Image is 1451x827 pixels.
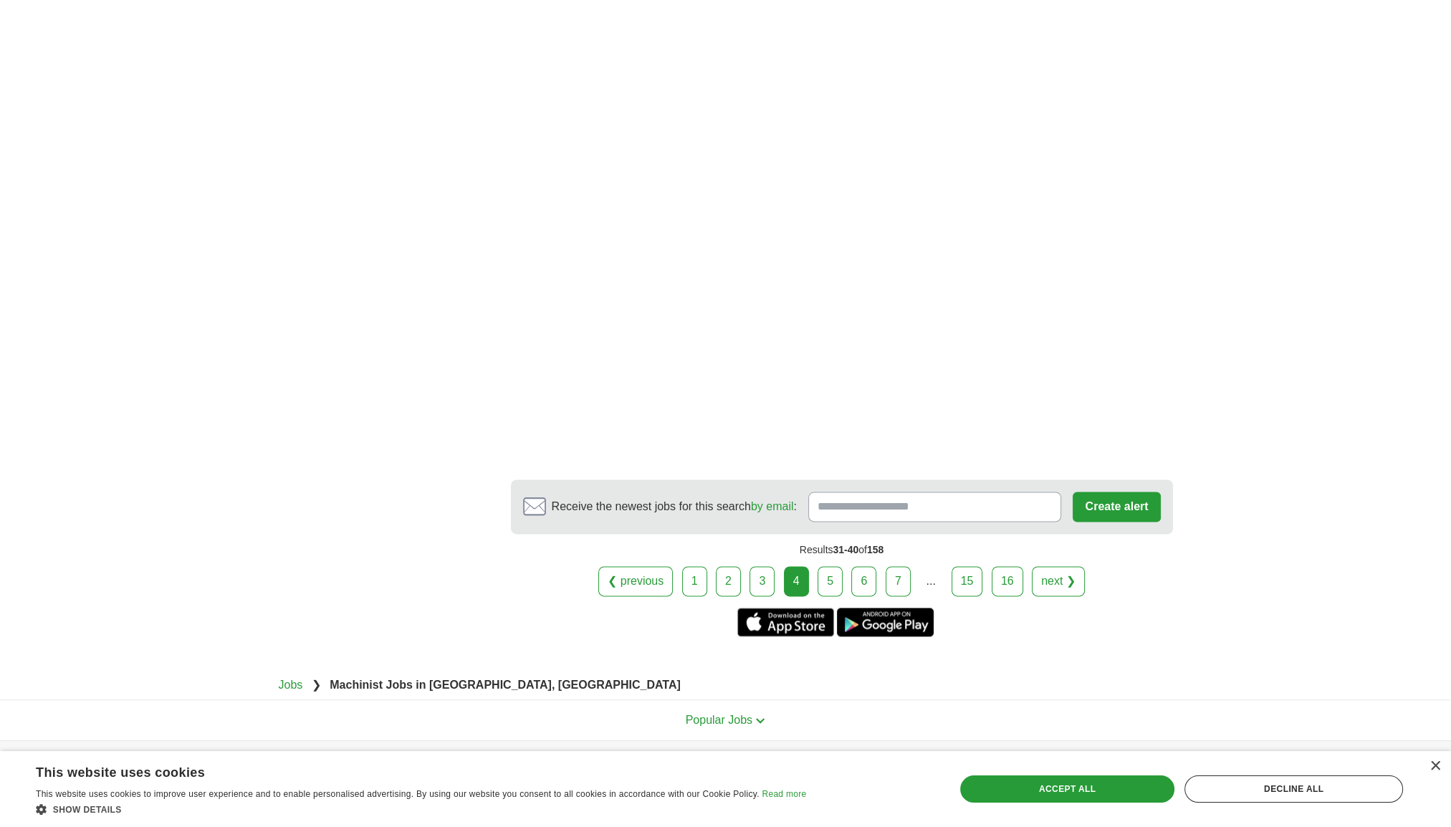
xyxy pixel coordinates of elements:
[312,679,321,691] span: ❯
[762,789,806,799] a: Read more, opens a new window
[886,566,911,596] a: 7
[1184,775,1403,803] div: Decline all
[867,544,883,555] span: 158
[1430,761,1440,772] div: Close
[851,566,876,596] a: 6
[53,805,122,815] span: Show details
[737,608,834,636] a: Get the iPhone app
[330,679,681,691] strong: Machinist Jobs in [GEOGRAPHIC_DATA], [GEOGRAPHIC_DATA]
[833,544,858,555] span: 31-40
[960,775,1174,803] div: Accept all
[755,717,765,724] img: toggle icon
[36,802,806,816] div: Show details
[511,534,1173,566] div: Results of
[279,679,303,691] a: Jobs
[916,567,945,596] div: ...
[751,500,794,512] a: by email
[837,608,934,636] a: Get the Android app
[552,498,797,515] span: Receive the newest jobs for this search :
[750,566,775,596] a: 3
[949,741,1173,781] h4: Country selection
[1073,492,1160,522] button: Create alert
[1032,566,1085,596] a: next ❯
[36,760,770,781] div: This website uses cookies
[992,566,1023,596] a: 16
[952,566,983,596] a: 15
[36,789,760,799] span: This website uses cookies to improve user experience and to enable personalised advertising. By u...
[818,566,843,596] a: 5
[686,714,752,726] span: Popular Jobs
[682,566,707,596] a: 1
[784,566,809,596] div: 4
[598,566,673,596] a: ❮ previous
[716,566,741,596] a: 2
